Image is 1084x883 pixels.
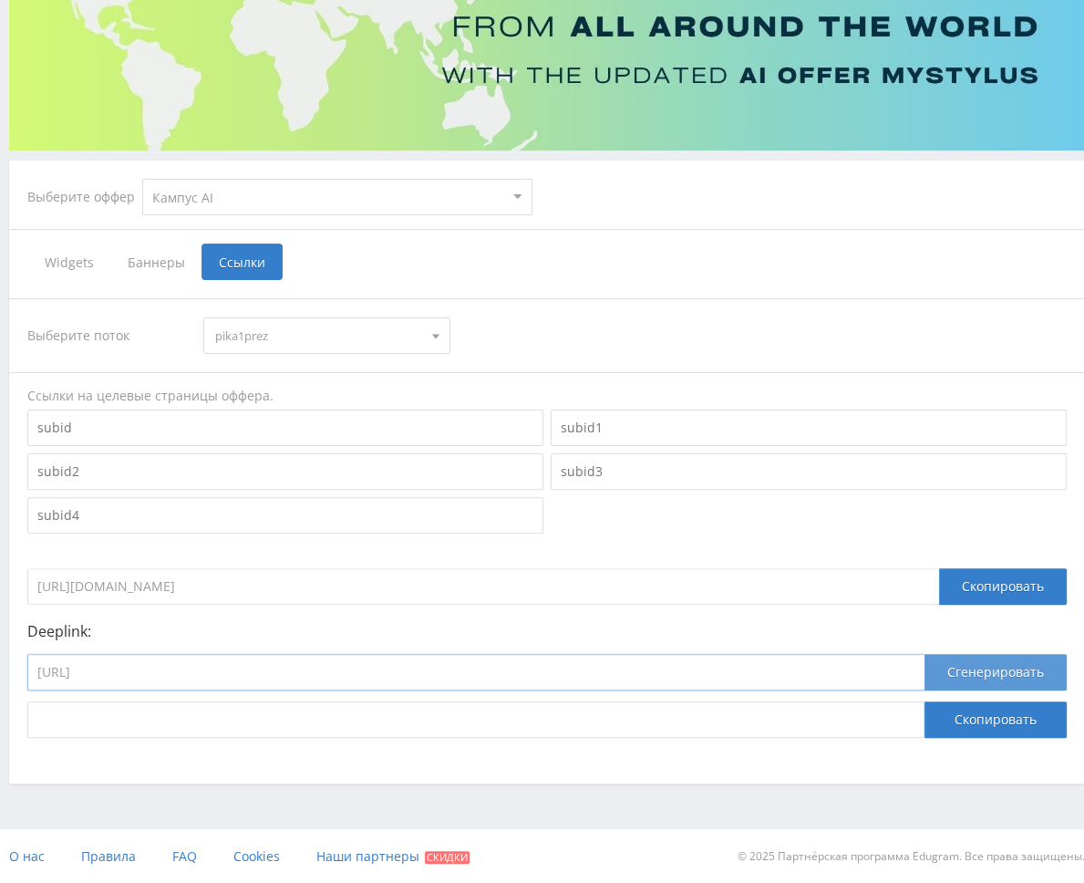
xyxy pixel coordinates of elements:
button: Скопировать [924,701,1067,738]
span: Скидки [425,851,470,864]
input: subid1 [551,410,1067,446]
input: subid3 [551,453,1067,490]
span: Ссылки [201,244,283,280]
div: Ссылки на целевые страницы оффера. [27,387,1067,405]
span: FAQ [172,847,197,865]
span: Cookies [233,847,280,865]
div: Выберите оффер [27,190,142,204]
input: subid [27,410,543,446]
input: subid2 [27,453,543,490]
span: Наши партнеры [316,847,419,865]
span: Widgets [27,244,110,280]
span: pika1prez [215,318,421,353]
span: О нас [9,847,45,865]
div: Выберите поток [27,317,186,354]
button: Сгенерировать [924,654,1067,691]
input: subid4 [27,497,543,534]
span: Баннеры [110,244,201,280]
span: Правила [81,847,136,865]
div: Скопировать [939,568,1067,605]
p: Deeplink: [27,623,1067,639]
